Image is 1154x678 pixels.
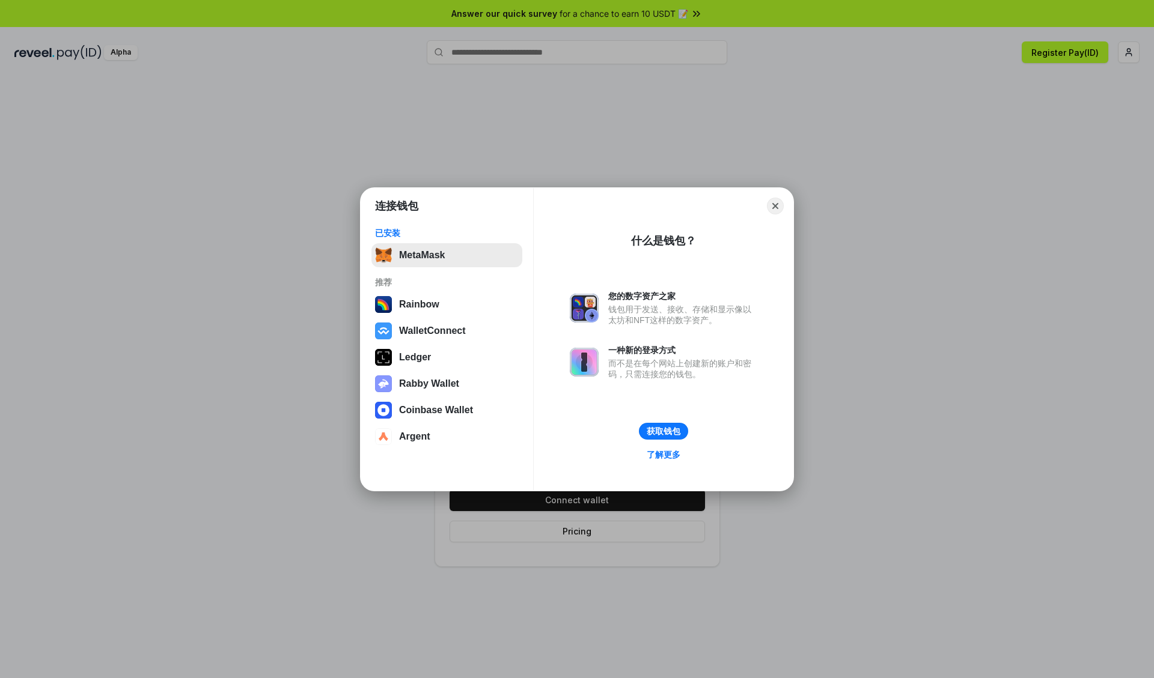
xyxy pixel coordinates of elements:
[399,405,473,416] div: Coinbase Wallet
[647,449,680,460] div: 了解更多
[399,431,430,442] div: Argent
[375,402,392,419] img: svg+xml,%3Csvg%20width%3D%2228%22%20height%3D%2228%22%20viewBox%3D%220%200%2028%2028%22%20fill%3D...
[375,277,519,288] div: 推荐
[399,299,439,310] div: Rainbow
[371,425,522,449] button: Argent
[608,304,757,325] div: 钱包用于发送、接收、存储和显示像以太坊和NFT这样的数字资产。
[570,348,599,377] img: svg+xml,%3Csvg%20xmlns%3D%22http%3A%2F%2Fwww.w3.org%2F2000%2Fsvg%22%20fill%3D%22none%22%20viewBox...
[371,243,522,267] button: MetaMask
[399,325,466,336] div: WalletConnect
[608,345,757,356] div: 一种新的登录方式
[767,198,784,214] button: Close
[647,426,680,437] div: 获取钱包
[371,319,522,343] button: WalletConnect
[608,358,757,380] div: 而不是在每个网站上创建新的账户和密码，只需连接您的钱包。
[375,349,392,366] img: svg+xml,%3Csvg%20xmlns%3D%22http%3A%2F%2Fwww.w3.org%2F2000%2Fsvg%22%20width%3D%2228%22%20height%3...
[371,372,522,396] button: Rabby Wallet
[640,447,688,462] a: 了解更多
[399,378,459,389] div: Rabby Wallet
[570,294,599,322] img: svg+xml,%3Csvg%20xmlns%3D%22http%3A%2F%2Fwww.w3.org%2F2000%2Fsvg%22%20fill%3D%22none%22%20viewBox...
[375,199,418,213] h1: 连接钱包
[375,322,392,339] img: svg+xml,%3Csvg%20width%3D%2228%22%20height%3D%2228%22%20viewBox%3D%220%200%2028%2028%22%20fill%3D...
[371,292,522,316] button: Rainbow
[639,423,688,440] button: 获取钱包
[608,291,757,301] div: 您的数字资产之家
[375,375,392,392] img: svg+xml,%3Csvg%20xmlns%3D%22http%3A%2F%2Fwww.w3.org%2F2000%2Fsvg%22%20fill%3D%22none%22%20viewBox...
[375,228,519,238] div: 已安装
[371,398,522,422] button: Coinbase Wallet
[399,352,431,363] div: Ledger
[631,234,696,248] div: 什么是钱包？
[371,345,522,369] button: Ledger
[375,247,392,264] img: svg+xml,%3Csvg%20fill%3D%22none%22%20height%3D%2233%22%20viewBox%3D%220%200%2035%2033%22%20width%...
[399,250,445,261] div: MetaMask
[375,428,392,445] img: svg+xml,%3Csvg%20width%3D%2228%22%20height%3D%2228%22%20viewBox%3D%220%200%2028%2028%22%20fill%3D...
[375,296,392,313] img: svg+xml,%3Csvg%20width%3D%22120%22%20height%3D%22120%22%20viewBox%3D%220%200%20120%20120%22%20fil...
